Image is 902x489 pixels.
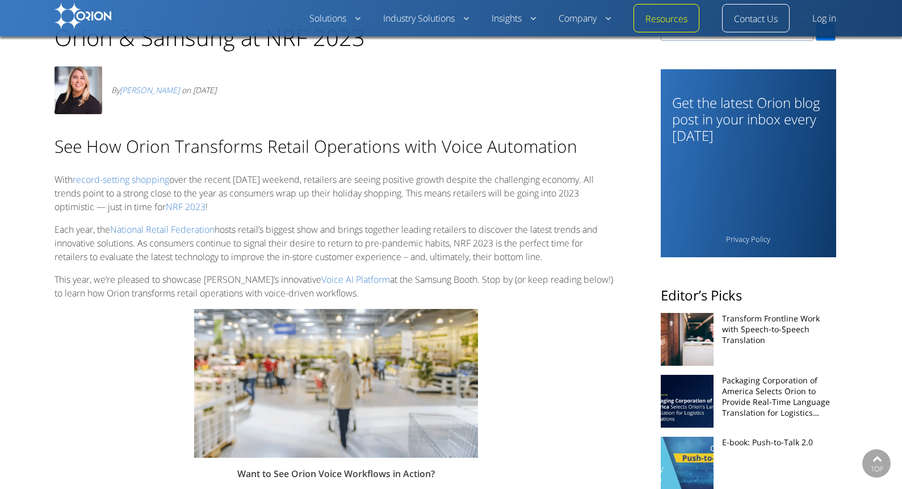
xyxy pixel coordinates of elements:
span: over the recent [DATE] weekend, retailers are seeing positive growth despite the challenging econ... [54,173,594,213]
strong: Want to See Orion Voice Workflows in Action? [237,467,435,480]
span: ! [205,200,208,213]
a: Resources [645,12,687,26]
span: at the Samsung Booth. Stop by (or keep reading below!) to learn how Orion transforms retail opera... [54,273,613,299]
a: Log in [812,12,836,26]
a: Packaging Corporation of America Selects Orion to Provide Real-Time Language Translation for Logi... [722,375,836,418]
span: By [111,85,182,96]
a: record-setting shopping [73,173,169,186]
span: on [182,85,191,95]
a: Insights [492,12,536,26]
a: E-book: Push-to-Talk 2.0 [722,437,836,448]
h3: Get the latest Orion blog post in your inbox every [DATE] [672,94,825,144]
a: Industry Solutions [383,12,469,26]
a: NRF 2023 [166,200,205,214]
a: National Retail Federation [110,223,215,236]
span: With [54,173,73,186]
a: [PERSON_NAME] [120,85,179,96]
span: Voice AI Platform [321,273,390,286]
span: See How Orion Transforms Retail Operations with Voice Automation [54,135,577,158]
a: Solutions [309,12,360,26]
span: hosts retail’s biggest show and brings together leading retailers to discover the latest trends a... [54,223,598,263]
a: Voice AI Platform [321,273,390,286]
span: National Retail Federation [110,223,215,236]
a: Company [559,12,611,26]
iframe: Form 1 [672,157,825,232]
img: Orion [54,3,111,29]
img: orion workflows for retail operations [194,309,478,458]
h2: Editor’s Picks [661,286,836,304]
span: This year, we’re pleased to showcase [PERSON_NAME]’s innovative [54,273,321,286]
span: Each year, the [54,223,110,236]
time: [DATE] [193,85,216,95]
img: Avatar photo [54,66,102,114]
a: Contact Us [734,12,778,26]
img: Packaging Corp of America chooses Orion's Language Translation [661,375,714,428]
a: Privacy Policy [726,234,770,245]
iframe: Chat Widget [845,434,902,489]
a: Transform Frontline Work with Speech-to-Speech Translation [722,313,836,345]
